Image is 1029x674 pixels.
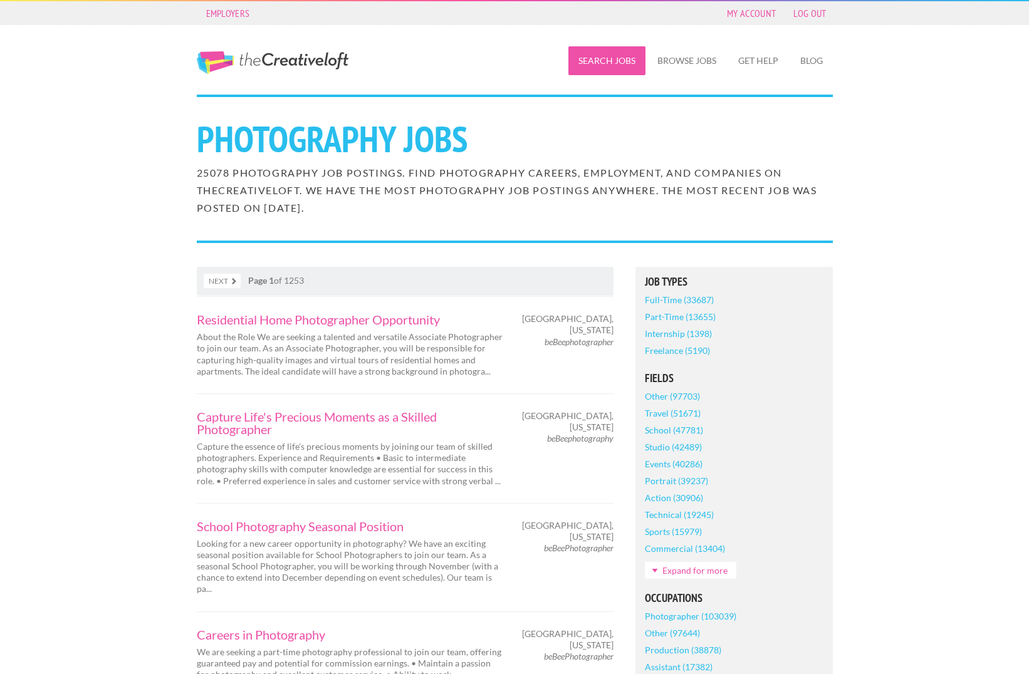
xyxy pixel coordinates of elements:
a: Blog [790,46,833,75]
a: Action (30906) [645,489,703,506]
h5: Job Types [645,276,823,288]
h5: Occupations [645,593,823,604]
nav: of 1253 [197,267,614,296]
span: [GEOGRAPHIC_DATA], [US_STATE] [522,520,614,542]
a: Production (38878) [645,641,721,658]
a: My Account [721,4,782,22]
em: beBeePhotographer [544,651,614,661]
a: Browse Jobs [647,46,726,75]
span: [GEOGRAPHIC_DATA], [US_STATE] [522,313,614,336]
a: Internship (1398) [645,325,712,342]
a: School Photography Seasonal Position [197,520,504,532]
a: Commercial (13404) [645,540,725,557]
em: beBeephotography [547,433,614,443]
a: Full-Time (33687) [645,291,714,308]
h5: Fields [645,373,823,384]
strong: Page 1 [248,275,274,286]
a: Capture Life's Precious Moments as a Skilled Photographer [197,410,504,435]
a: Next [204,274,241,288]
a: Portrait (39237) [645,472,708,489]
a: Sports (15979) [645,523,702,540]
a: Expand for more [645,562,736,579]
a: Search Jobs [568,46,645,75]
a: Other (97703) [645,388,700,405]
p: Capture the essence of life's precious moments by joining our team of skilled photographers. Expe... [197,441,504,487]
h2: 25078 Photography job postings. Find Photography careers, employment, and companies on theCreativ... [197,164,833,217]
a: The Creative Loft [197,51,348,74]
p: About the Role We are seeking a talented and versatile Associate Photographer to join our team. A... [197,331,504,377]
em: beBeephotographer [545,336,614,347]
span: [GEOGRAPHIC_DATA], [US_STATE] [522,410,614,433]
a: School (47781) [645,422,703,438]
a: Photographer (103039) [645,608,736,625]
h1: Photography Jobs [197,121,833,157]
span: [GEOGRAPHIC_DATA], [US_STATE] [522,628,614,651]
a: Careers in Photography [197,628,504,641]
a: Part-Time (13655) [645,308,716,325]
p: Looking for a new career opportunity in photography? We have an exciting seasonal position availa... [197,538,504,595]
a: Studio (42489) [645,438,702,455]
a: Travel (51671) [645,405,701,422]
a: Employers [200,4,256,22]
a: Freelance (5190) [645,342,710,359]
a: Get Help [728,46,788,75]
a: Technical (19245) [645,506,714,523]
a: Other (97644) [645,625,700,641]
em: beBeePhotographer [544,542,614,553]
a: Log Out [787,4,832,22]
a: Events (40286) [645,455,703,472]
a: Residential Home Photographer Opportunity [197,313,504,326]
